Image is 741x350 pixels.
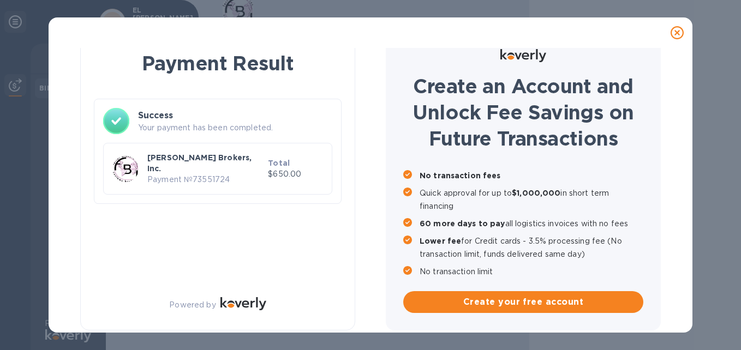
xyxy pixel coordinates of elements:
p: Payment № 73551724 [147,174,264,185]
h3: Success [138,109,332,122]
h1: Payment Result [98,50,337,77]
p: No transaction limit [420,265,643,278]
img: Logo [220,297,266,310]
p: Quick approval for up to in short term financing [420,186,643,213]
p: $650.00 [268,168,323,180]
h1: Create an Account and Unlock Fee Savings on Future Transactions [403,73,643,152]
p: for Credit cards - 3.5% processing fee (No transaction limit, funds delivered same day) [420,234,643,261]
p: Powered by [169,299,216,311]
button: Create your free account [403,291,643,313]
span: Create your free account [412,295,635,309]
b: No transaction fees [420,171,501,180]
img: Logo [500,49,546,62]
b: 60 more days to pay [420,219,505,228]
b: Total [268,159,290,167]
b: $1,000,000 [512,189,560,197]
p: Your payment has been completed. [138,122,332,134]
p: all logistics invoices with no fees [420,217,643,230]
b: Lower fee [420,237,461,245]
p: [PERSON_NAME] Brokers, Inc. [147,152,264,174]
